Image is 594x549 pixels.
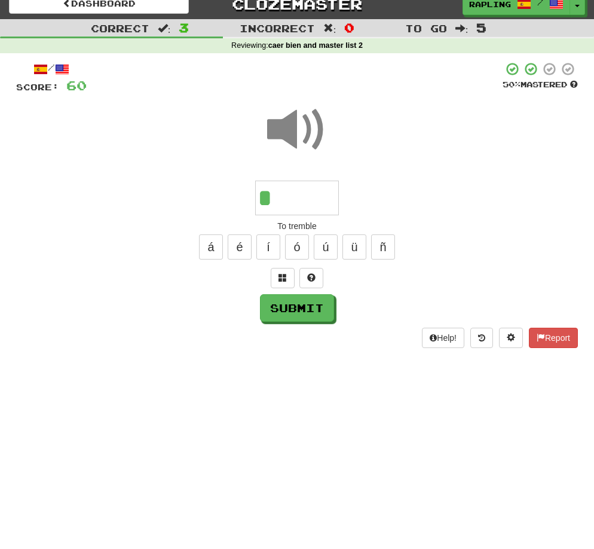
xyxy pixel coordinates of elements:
[271,268,295,288] button: Switch sentence to multiple choice alt+p
[240,22,315,34] span: Incorrect
[179,20,189,35] span: 3
[455,23,469,33] span: :
[323,23,336,33] span: :
[228,234,252,260] button: é
[405,22,447,34] span: To go
[371,234,395,260] button: ñ
[529,328,578,348] button: Report
[470,328,493,348] button: Round history (alt+y)
[503,80,520,89] span: 50 %
[503,80,578,90] div: Mastered
[314,234,338,260] button: ú
[476,20,486,35] span: 5
[16,82,59,92] span: Score:
[256,234,280,260] button: í
[91,22,149,34] span: Correct
[199,234,223,260] button: á
[344,20,354,35] span: 0
[299,268,323,288] button: Single letter hint - you only get 1 per sentence and score half the points! alt+h
[342,234,366,260] button: ü
[66,78,87,93] span: 60
[158,23,171,33] span: :
[260,294,334,322] button: Submit
[422,328,464,348] button: Help!
[268,41,363,50] strong: caer bien and master list 2
[16,220,578,232] div: To tremble
[285,234,309,260] button: ó
[16,62,87,77] div: /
